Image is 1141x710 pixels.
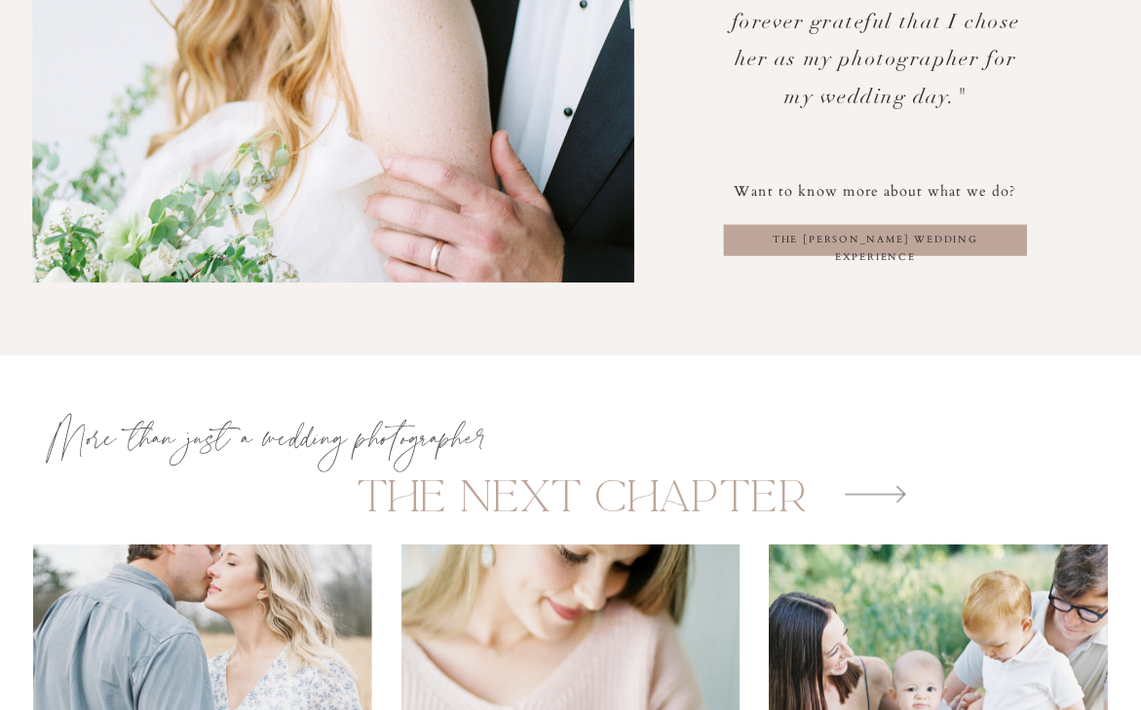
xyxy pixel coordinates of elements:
a: the [PERSON_NAME] wedding experience [736,232,1014,250]
h2: the next chapter [76,474,1087,520]
p: Want to know more about what we do? [683,179,1068,205]
p: More than just a wedding photographer [48,400,498,449]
